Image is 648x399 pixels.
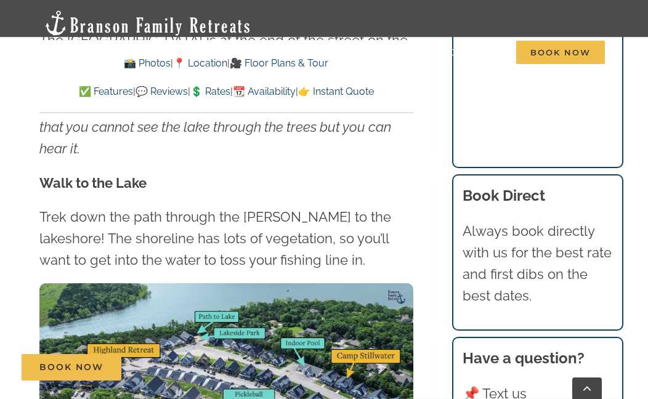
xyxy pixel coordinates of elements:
b: Book Direct [463,187,545,204]
a: 📍 Location [173,57,227,69]
span: Contact [450,48,488,57]
p: | | [39,55,413,71]
a: 👉 Instant Quote [298,86,374,97]
a: Contact [450,40,488,65]
span: Book Now [39,362,103,373]
a: 📸 Photos [124,57,171,69]
em: *Note that you cannot see the lake through the trees but you can hear it. [39,97,394,156]
p: Always book directly with us for the best rate and first dibs on the best dates. [463,220,613,307]
strong: Walk to the Lake [39,175,147,191]
span: Book Now [516,41,605,64]
a: 📆 Availability [233,86,296,97]
a: ✅ Features [79,86,133,97]
a: 💬 Reviews [136,86,188,97]
img: Branson Family Retreats Logo [43,9,252,37]
p: | | | | [39,84,413,100]
a: 💲 Rates [190,86,230,97]
a: Book Now [22,354,121,381]
a: 🎥 Floor Plans & Tour [230,57,328,69]
strong: Have a question? [463,349,585,367]
p: Trek down the path through the [PERSON_NAME] to the lakeshore! The shoreline has lots of vegetati... [39,206,413,272]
